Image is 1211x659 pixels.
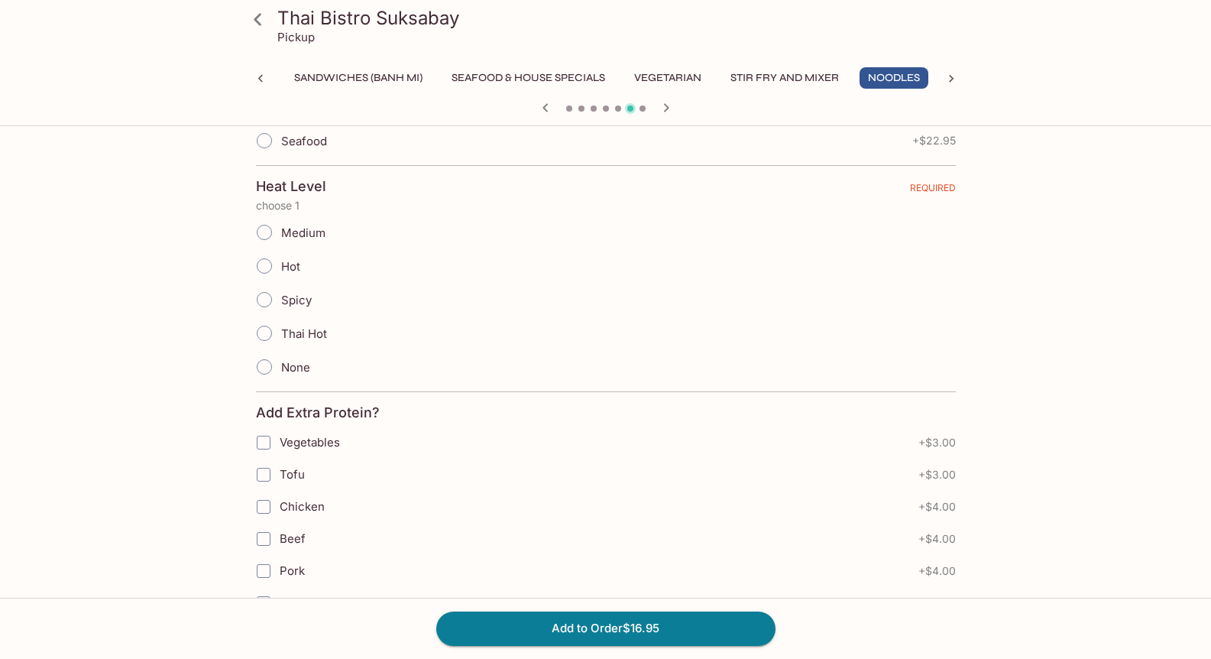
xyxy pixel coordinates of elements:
[280,531,306,546] span: Beef
[280,467,305,482] span: Tofu
[281,226,325,240] span: Medium
[256,404,380,421] h4: Add Extra Protein?
[286,67,431,89] button: Sandwiches (Banh Mi)
[918,437,956,449] span: + $3.00
[860,67,928,89] button: Noodles
[281,259,300,274] span: Hot
[281,134,327,148] span: Seafood
[910,182,956,200] span: REQUIRED
[436,612,775,645] button: Add to Order$16.95
[918,469,956,481] span: + $3.00
[281,360,310,375] span: None
[918,533,956,545] span: + $4.00
[918,565,956,577] span: + $4.00
[281,326,327,341] span: Thai Hot
[443,67,614,89] button: Seafood & House Specials
[280,596,303,610] span: Fish
[277,6,960,30] h3: Thai Bistro Suksabay
[280,435,340,450] span: Vegetables
[626,67,710,89] button: Vegetarian
[919,597,956,609] span: + $5.00
[280,499,325,514] span: Chicken
[256,178,326,195] h4: Heat Level
[256,200,956,212] p: choose 1
[912,135,956,147] span: + $22.95
[281,293,312,307] span: Spicy
[277,30,315,44] p: Pickup
[722,67,847,89] button: Stir Fry and Mixer
[280,563,305,578] span: Pork
[918,501,956,513] span: + $4.00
